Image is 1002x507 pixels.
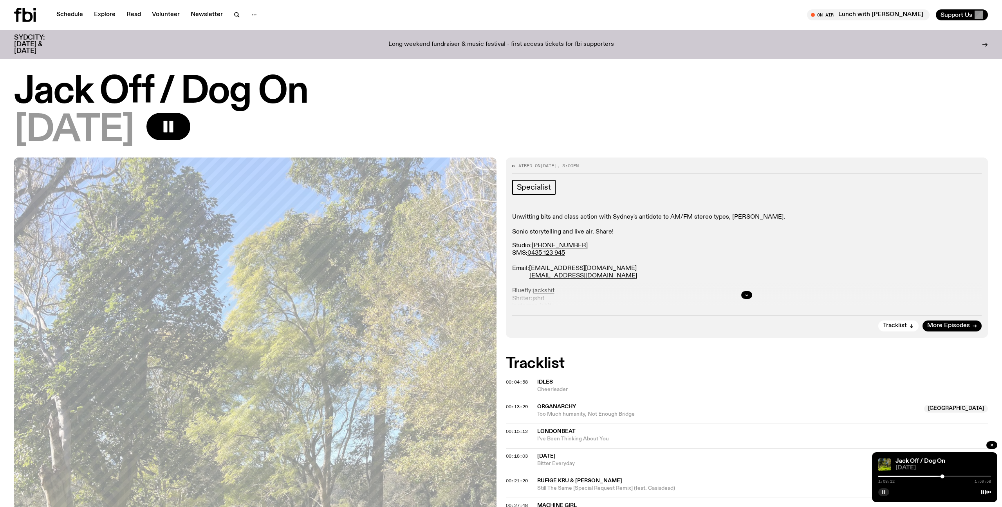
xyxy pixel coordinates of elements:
span: Specialist [517,183,551,192]
a: Jack Off / Dog On [895,458,945,464]
button: 00:13:29 [506,405,528,409]
p: Studio: SMS: Email: Bluefly: Shitter: Instagran: Fakebook: Home: [512,242,982,332]
button: 00:21:20 [506,479,528,483]
a: Explore [89,9,120,20]
a: [EMAIL_ADDRESS][DOMAIN_NAME] [529,265,637,272]
span: 00:15:12 [506,428,528,435]
span: Support Us [941,11,972,18]
span: Tracklist [883,323,907,329]
span: 00:21:20 [506,478,528,484]
a: [PHONE_NUMBER] [532,243,588,249]
button: 00:18:03 [506,454,528,458]
span: Bitter Everyday [537,460,988,467]
p: Long weekend fundraiser & music festival - first access tickets for fbi supporters [388,41,614,48]
span: Cheerleader [537,386,988,393]
span: , 3:00pm [557,163,579,169]
a: Newsletter [186,9,227,20]
a: 0435 123 945 [527,250,565,256]
button: On AirLunch with [PERSON_NAME] [807,9,930,20]
button: Support Us [936,9,988,20]
span: 00:13:29 [506,404,528,410]
a: Read [122,9,146,20]
span: 00:04:58 [506,379,528,385]
span: 1:59:58 [975,480,991,483]
h1: Jack Off / Dog On [14,74,988,110]
a: Volunteer [147,9,184,20]
a: Specialist [512,180,556,195]
span: Idles [537,379,553,385]
button: Tracklist [878,320,919,331]
span: Too Much humanity, Not Enough Bridge [537,411,920,418]
span: Londonbeat [537,429,576,434]
span: [DATE] [895,465,991,471]
span: [DATE] [14,113,134,148]
span: More Episodes [927,323,970,329]
span: [GEOGRAPHIC_DATA] [924,405,988,413]
button: 00:04:58 [506,380,528,384]
span: 1:08:12 [878,480,895,483]
a: Schedule [52,9,88,20]
button: 00:15:12 [506,429,528,434]
span: [DATE] [537,453,556,459]
a: [EMAIL_ADDRESS][DOMAIN_NAME] [529,273,637,279]
span: Rufige Kru & [PERSON_NAME] [537,478,622,483]
h3: SYDCITY: [DATE] & [DATE] [14,34,64,54]
span: Aired on [518,163,540,169]
span: I've Been Thinking About You [537,435,988,443]
span: Organarchy [537,404,576,409]
span: 00:18:03 [506,453,528,459]
p: Unwitting bits and class action with Sydney's antidote to AM/FM stereo types, [PERSON_NAME]. Soni... [512,214,982,236]
h2: Tracklist [506,357,988,371]
span: Still The Same [Special Request Remix] (feat. Casisdead) [537,485,988,492]
span: [DATE] [540,163,557,169]
a: More Episodes [923,320,982,331]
